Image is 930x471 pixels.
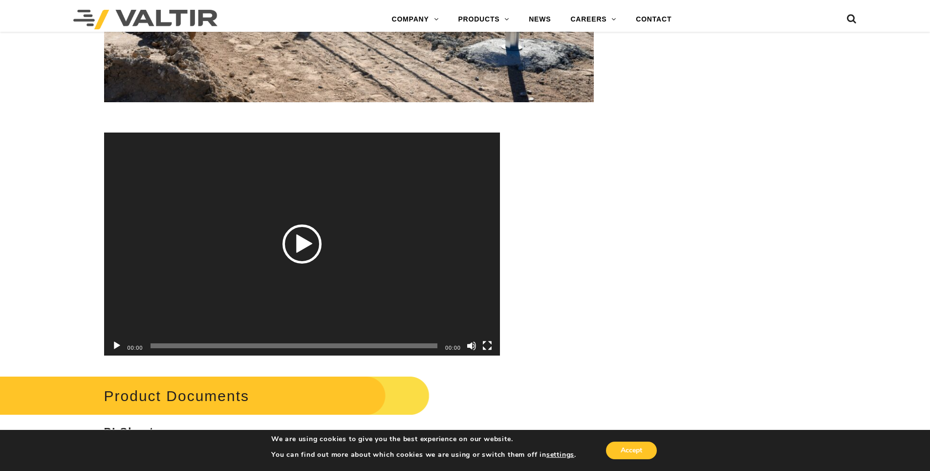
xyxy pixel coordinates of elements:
p: We are using cookies to give you the best experience on our website. [271,435,576,444]
span: 00:00 [128,345,143,351]
span: 00:00 [445,345,461,351]
p: You can find out more about which cookies we are using or switch them off in . [271,450,576,459]
button: Fullscreen [482,341,492,351]
div: Play [282,224,322,264]
span: Time Slider [151,343,437,348]
strong: PI Sheet [104,426,154,438]
a: NEWS [519,10,561,29]
button: Play [112,341,122,351]
div: Video Player [104,133,500,356]
button: Accept [606,442,657,459]
a: CAREERS [561,10,626,29]
a: CONTACT [626,10,681,29]
button: Mute [467,341,476,351]
img: Valtir [73,10,217,29]
button: settings [546,450,574,459]
a: COMPANY [382,10,448,29]
a: PRODUCTS [448,10,519,29]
